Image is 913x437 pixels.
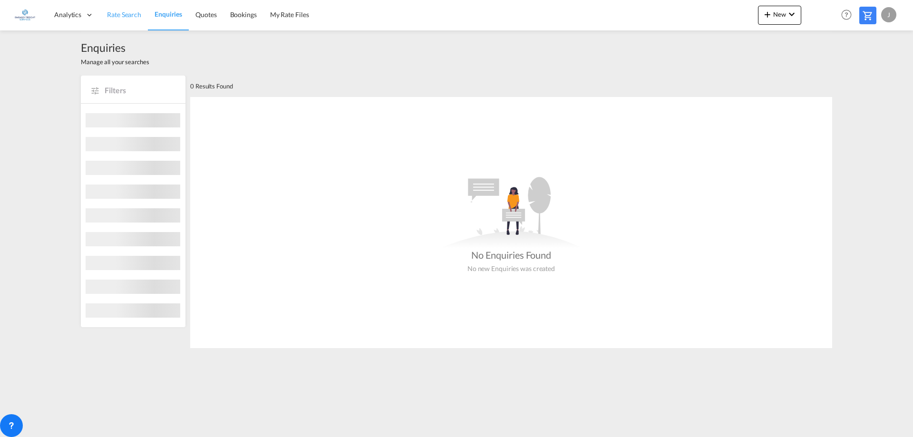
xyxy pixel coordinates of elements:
md-icon: assets/icons/custom/empty_quotes.svg [440,177,583,248]
div: 0 Results Found [190,76,233,97]
span: Quotes [195,10,216,19]
div: No Enquiries Found [471,248,551,262]
span: Bookings [230,10,257,19]
span: Enquiries [81,40,149,55]
span: Analytics [54,10,81,19]
md-icon: icon-plus 400-fg [762,9,773,20]
md-icon: icon-chevron-down [786,9,797,20]
div: J [881,7,896,22]
img: 6a2c35f0b7c411ef99d84d375d6e7407.jpg [14,4,36,26]
span: Filters [105,85,176,96]
span: Enquiries [155,10,182,18]
span: Manage all your searches [81,58,149,66]
div: No new Enquiries was created [467,262,555,273]
span: New [762,10,797,18]
span: Help [838,7,855,23]
span: Rate Search [107,10,141,19]
span: My Rate Files [270,10,309,19]
iframe: Chat [7,387,40,423]
button: icon-plus 400-fgNewicon-chevron-down [758,6,801,25]
div: Help [838,7,859,24]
